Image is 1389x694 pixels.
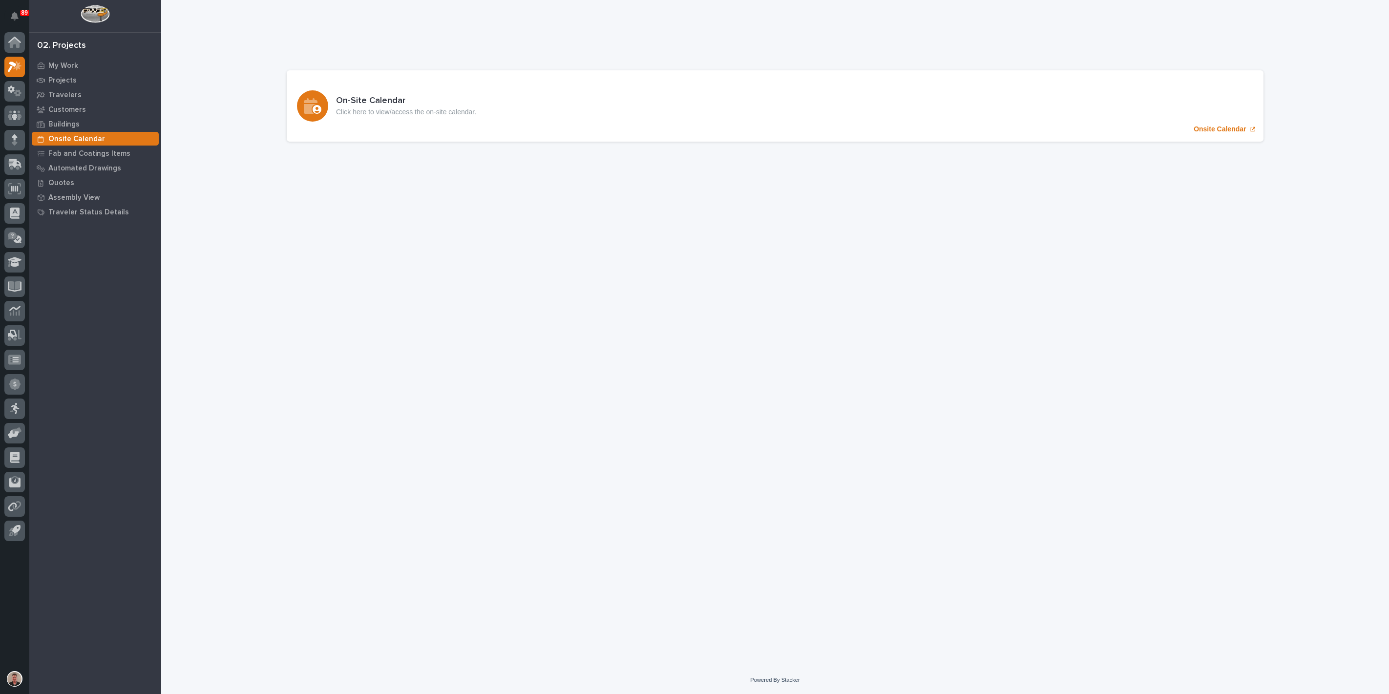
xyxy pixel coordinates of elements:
div: Notifications89 [12,12,25,27]
a: Powered By Stacker [750,677,800,683]
p: Fab and Coatings Items [48,149,130,158]
a: Onsite Calendar [287,70,1263,142]
a: Automated Drawings [29,161,161,175]
h3: On-Site Calendar [336,96,476,106]
p: Customers [48,105,86,114]
p: Onsite Calendar [1194,125,1246,133]
a: Travelers [29,87,161,102]
img: Workspace Logo [81,5,109,23]
p: 89 [21,9,28,16]
p: Traveler Status Details [48,208,129,217]
a: Onsite Calendar [29,131,161,146]
div: 02. Projects [37,41,86,51]
p: Quotes [48,179,74,188]
p: Automated Drawings [48,164,121,173]
p: Click here to view/access the on-site calendar. [336,108,476,116]
a: My Work [29,58,161,73]
a: Traveler Status Details [29,205,161,219]
button: Notifications [4,6,25,26]
a: Projects [29,73,161,87]
a: Quotes [29,175,161,190]
a: Buildings [29,117,161,131]
p: Assembly View [48,193,100,202]
a: Customers [29,102,161,117]
p: My Work [48,62,78,70]
p: Travelers [48,91,82,100]
p: Buildings [48,120,80,129]
a: Assembly View [29,190,161,205]
p: Projects [48,76,77,85]
a: Fab and Coatings Items [29,146,161,161]
button: users-avatar [4,669,25,689]
p: Onsite Calendar [48,135,105,144]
